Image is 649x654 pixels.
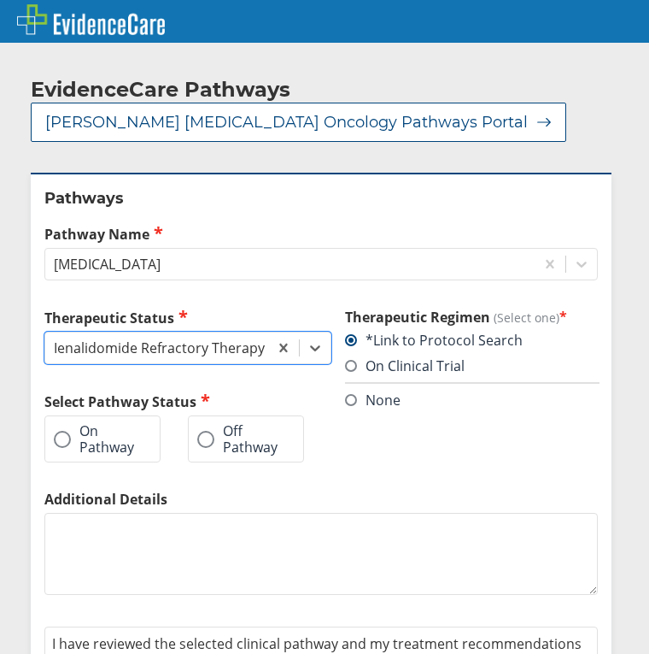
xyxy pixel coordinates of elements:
label: Pathway Name [44,224,598,244]
label: None [345,391,401,409]
span: (Select one) [494,309,559,326]
img: EvidenceCare [17,4,165,35]
label: *Link to Protocol Search [345,331,523,350]
div: [MEDICAL_DATA] [54,255,161,274]
label: On Clinical Trial [345,356,465,375]
label: Off Pathway [197,423,278,455]
label: Additional Details [44,490,598,509]
h2: EvidenceCare Pathways [31,77,290,103]
h3: Therapeutic Regimen [345,308,598,327]
span: [PERSON_NAME] [MEDICAL_DATA] Oncology Pathways Portal [45,112,528,133]
button: [PERSON_NAME] [MEDICAL_DATA] Oncology Pathways Portal [31,103,566,142]
h2: Pathways [44,188,598,209]
h2: Select Pathway Status [44,392,331,411]
label: On Pathway [54,423,134,455]
label: Therapeutic Status [44,308,331,327]
div: Ienalidomide Refractory Therapy [54,339,265,357]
